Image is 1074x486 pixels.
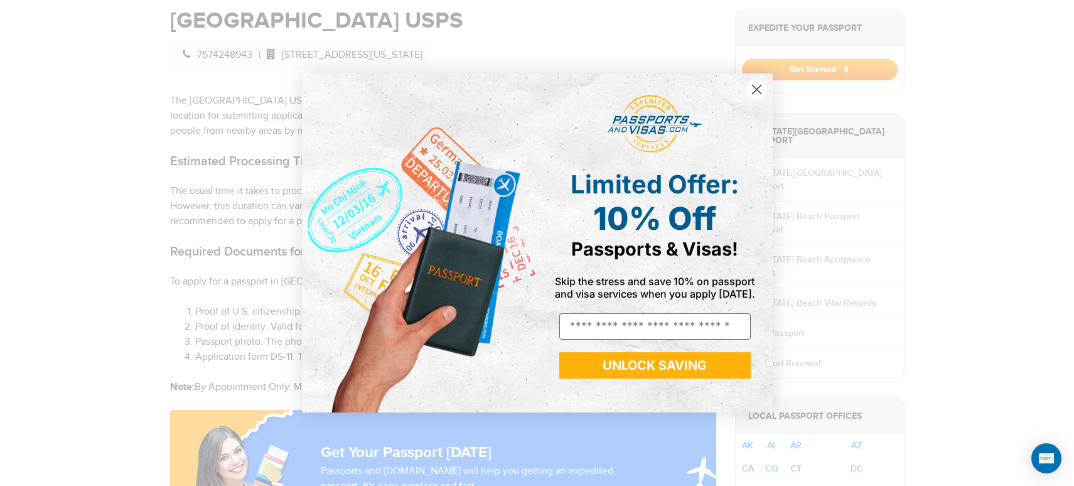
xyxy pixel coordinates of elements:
[746,78,768,100] button: Close dialog
[1031,443,1061,473] div: Open Intercom Messenger
[608,95,702,154] img: passports and visas
[559,352,751,379] button: UNLOCK SAVING
[571,238,738,260] span: Passports & Visas!
[571,169,739,200] span: Limited Offer:
[302,73,537,413] img: de9cda0d-0715-46ca-9a25-073762a91ba7.png
[555,275,755,300] span: Skip the stress and save 10% on passport and visa services when you apply [DATE].
[593,200,716,237] span: 10% Off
